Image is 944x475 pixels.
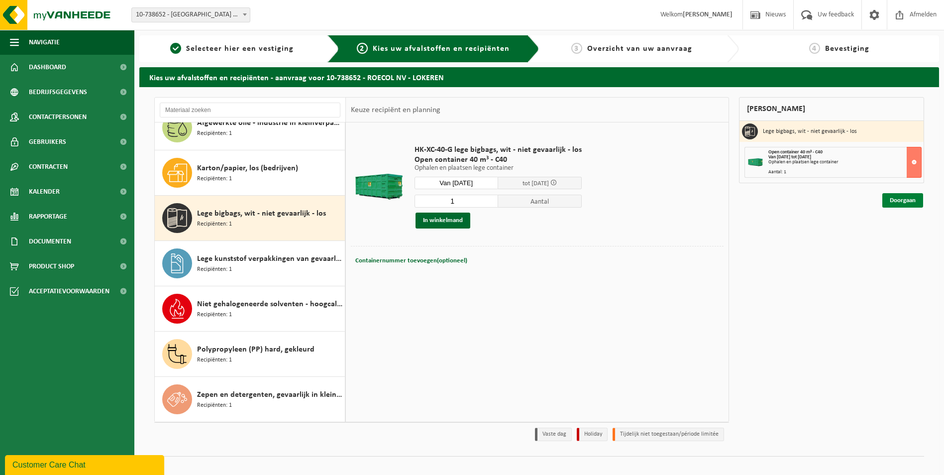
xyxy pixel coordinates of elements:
[29,254,74,279] span: Product Shop
[416,213,470,229] button: In winkelmand
[587,45,692,53] span: Overzicht van uw aanvraag
[155,150,345,196] button: Karton/papier, los (bedrijven) Recipiënten: 1
[357,43,368,54] span: 2
[5,453,166,475] iframe: chat widget
[197,117,342,129] span: Afgewerkte olie - industrie in kleinverpakking
[155,377,345,422] button: Zepen en detergenten, gevaarlijk in kleinverpakking Recipiënten: 1
[29,154,68,179] span: Contracten
[197,208,326,220] span: Lege bigbags, wit - niet gevaarlijk - los
[415,155,582,165] span: Open container 40 m³ - C40
[373,45,510,53] span: Kies uw afvalstoffen en recipiënten
[29,129,66,154] span: Gebruikers
[144,43,319,55] a: 1Selecteer hier een vestiging
[197,220,232,229] span: Recipiënten: 1
[29,229,71,254] span: Documenten
[498,195,582,208] span: Aantal
[768,154,811,160] strong: Van [DATE] tot [DATE]
[809,43,820,54] span: 4
[29,279,109,304] span: Acceptatievoorwaarden
[29,80,87,105] span: Bedrijfsgegevens
[197,344,315,356] span: Polypropyleen (PP) hard, gekleurd
[882,193,923,208] a: Doorgaan
[139,67,939,87] h2: Kies uw afvalstoffen en recipiënten - aanvraag voor 10-738652 - ROECOL NV - LOKEREN
[197,265,232,274] span: Recipiënten: 1
[763,123,857,139] h3: Lege bigbags, wit - niet gevaarlijk - los
[155,196,345,241] button: Lege bigbags, wit - niet gevaarlijk - los Recipiënten: 1
[29,179,60,204] span: Kalender
[197,253,342,265] span: Lege kunststof verpakkingen van gevaarlijke stoffen
[197,298,342,310] span: Niet gehalogeneerde solventen - hoogcalorisch in kleinverpakking
[739,97,924,121] div: [PERSON_NAME]
[768,149,823,155] span: Open container 40 m³ - C40
[355,257,467,264] span: Containernummer toevoegen(optioneel)
[571,43,582,54] span: 3
[197,389,342,401] span: Zepen en detergenten, gevaarlijk in kleinverpakking
[186,45,294,53] span: Selecteer hier een vestiging
[415,165,582,172] p: Ophalen en plaatsen lege container
[197,310,232,320] span: Recipiënten: 1
[131,7,250,22] span: 10-738652 - ROECOL NV - LOKEREN
[346,98,445,122] div: Keuze recipiënt en planning
[354,254,468,268] button: Containernummer toevoegen(optioneel)
[155,332,345,377] button: Polypropyleen (PP) hard, gekleurd Recipiënten: 1
[577,428,608,441] li: Holiday
[132,8,250,22] span: 10-738652 - ROECOL NV - LOKEREN
[155,286,345,332] button: Niet gehalogeneerde solventen - hoogcalorisch in kleinverpakking Recipiënten: 1
[768,170,921,175] div: Aantal: 1
[197,356,232,365] span: Recipiënten: 1
[613,428,724,441] li: Tijdelijk niet toegestaan/période limitée
[523,180,549,187] span: tot [DATE]
[160,103,340,118] input: Materiaal zoeken
[197,401,232,410] span: Recipiënten: 1
[197,129,232,138] span: Recipiënten: 1
[29,204,67,229] span: Rapportage
[170,43,181,54] span: 1
[415,145,582,155] span: HK-XC-40-G lege bigbags, wit - niet gevaarlijk - los
[197,174,232,184] span: Recipiënten: 1
[825,45,869,53] span: Bevestiging
[768,160,921,165] div: Ophalen en plaatsen lege container
[155,241,345,286] button: Lege kunststof verpakkingen van gevaarlijke stoffen Recipiënten: 1
[155,105,345,150] button: Afgewerkte olie - industrie in kleinverpakking Recipiënten: 1
[197,162,298,174] span: Karton/papier, los (bedrijven)
[29,55,66,80] span: Dashboard
[535,428,572,441] li: Vaste dag
[29,30,60,55] span: Navigatie
[415,177,498,189] input: Selecteer datum
[683,11,733,18] strong: [PERSON_NAME]
[29,105,87,129] span: Contactpersonen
